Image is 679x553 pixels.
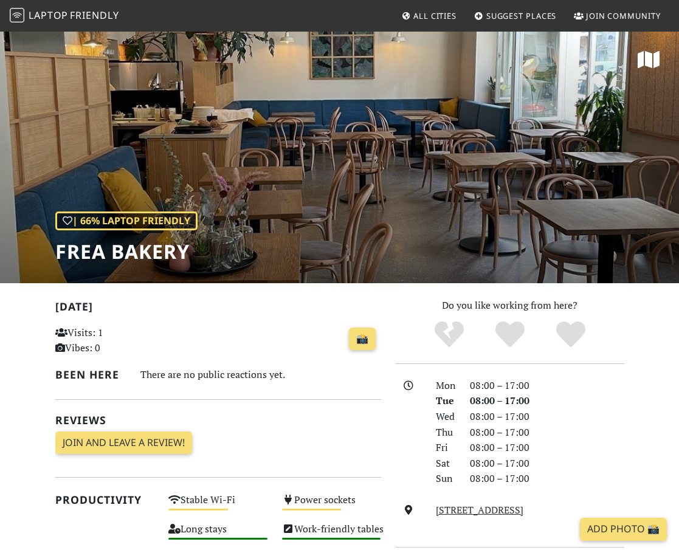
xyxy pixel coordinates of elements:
[463,425,632,441] div: 08:00 – 17:00
[429,393,463,409] div: Tue
[429,409,463,425] div: Wed
[396,5,461,27] a: All Cities
[140,366,381,383] div: There are no public reactions yet.
[429,471,463,487] div: Sun
[275,520,388,549] div: Work-friendly tables
[10,8,24,22] img: LaptopFriendly
[161,491,275,520] div: Stable Wi-Fi
[480,320,540,350] div: Yes
[419,320,480,350] div: No
[436,503,523,517] a: [STREET_ADDRESS]
[469,5,562,27] a: Suggest Places
[463,440,632,456] div: 08:00 – 17:00
[463,378,632,394] div: 08:00 – 17:00
[586,10,661,21] span: Join Community
[349,328,376,351] a: 📸
[486,10,557,21] span: Suggest Places
[463,456,632,472] div: 08:00 – 17:00
[413,10,457,21] span: All Cities
[29,9,68,22] span: Laptop
[55,431,192,455] a: Join and leave a review!
[463,409,632,425] div: 08:00 – 17:00
[55,240,198,263] h1: FREA Bakery
[55,211,198,231] div: | 66% Laptop Friendly
[161,520,275,549] div: Long stays
[569,5,666,27] a: Join Community
[55,368,126,381] h2: Been here
[396,298,624,314] p: Do you like working from here?
[580,518,667,541] a: Add Photo 📸
[463,393,632,409] div: 08:00 – 17:00
[70,9,119,22] span: Friendly
[540,320,601,350] div: Definitely!
[275,491,388,520] div: Power sockets
[429,378,463,394] div: Mon
[429,456,463,472] div: Sat
[55,325,154,356] p: Visits: 1 Vibes: 0
[55,414,381,427] h2: Reviews
[429,425,463,441] div: Thu
[10,5,119,27] a: LaptopFriendly LaptopFriendly
[55,300,381,318] h2: [DATE]
[429,440,463,456] div: Fri
[55,493,154,506] h2: Productivity
[463,471,632,487] div: 08:00 – 17:00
